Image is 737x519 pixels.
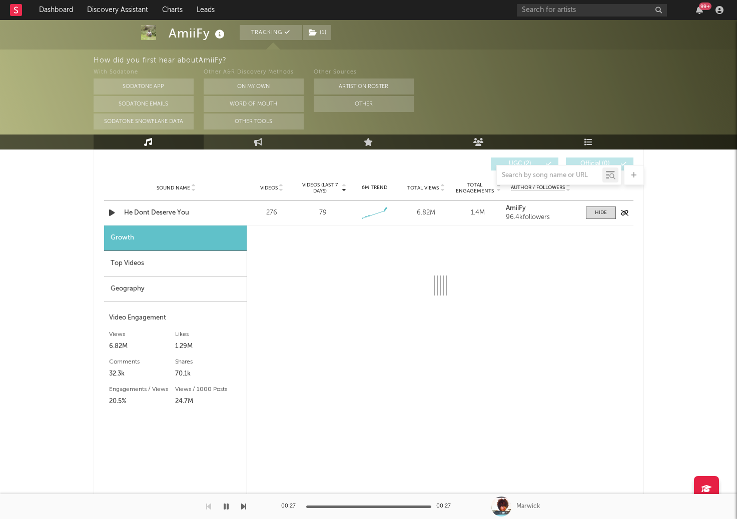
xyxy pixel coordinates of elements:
[175,328,242,340] div: Likes
[281,500,301,512] div: 00:27
[314,96,414,112] button: Other
[511,184,565,191] span: Author / Followers
[175,395,242,407] div: 24.7M
[204,96,304,112] button: Word Of Mouth
[497,161,543,167] span: UGC ( 2 )
[696,6,703,14] button: 99+
[436,500,456,512] div: 00:27
[104,225,247,251] div: Growth
[699,2,711,10] div: 99 +
[124,208,229,218] a: He Dont Deserve You
[302,25,332,40] span: ( 1 )
[506,205,575,212] a: AmiiFy
[249,208,295,218] div: 276
[109,356,176,368] div: Comments
[109,368,176,380] div: 32.3k
[454,208,501,218] div: 1.4M
[175,340,242,352] div: 1.29M
[319,208,327,218] div: 79
[517,4,667,16] input: Search for artists
[506,205,526,211] strong: AmiiFy
[516,502,540,511] div: Marwick
[104,276,247,302] div: Geography
[506,214,575,221] div: 96.4k followers
[109,328,176,340] div: Views
[260,185,278,191] span: Videos
[566,157,633,170] button: Official(0)
[157,185,190,191] span: Sound Name
[94,66,194,78] div: With Sodatone
[204,78,304,94] button: On My Own
[94,78,194,94] button: Sodatone App
[109,383,176,395] div: Engagements / Views
[300,182,340,194] span: Videos (last 7 days)
[109,395,176,407] div: 20.5%
[403,208,449,218] div: 6.82M
[204,113,304,129] button: Other Tools
[175,383,242,395] div: Views / 1000 Posts
[109,340,176,352] div: 6.82M
[175,356,242,368] div: Shares
[572,161,618,167] span: Official ( 0 )
[303,25,331,40] button: (1)
[94,96,194,112] button: Sodatone Emails
[169,25,227,41] div: AmiiFy
[314,66,414,78] div: Other Sources
[175,368,242,380] div: 70.1k
[204,66,304,78] div: Other A&R Discovery Methods
[314,78,414,94] button: Artist on Roster
[497,171,602,179] input: Search by song name or URL
[407,185,439,191] span: Total Views
[104,251,247,276] div: Top Videos
[109,312,242,324] div: Video Engagement
[94,113,194,129] button: Sodatone Snowflake Data
[351,184,398,191] div: 6M Trend
[454,182,495,194] span: Total Engagements
[240,25,302,40] button: Tracking
[491,157,558,170] button: UGC(2)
